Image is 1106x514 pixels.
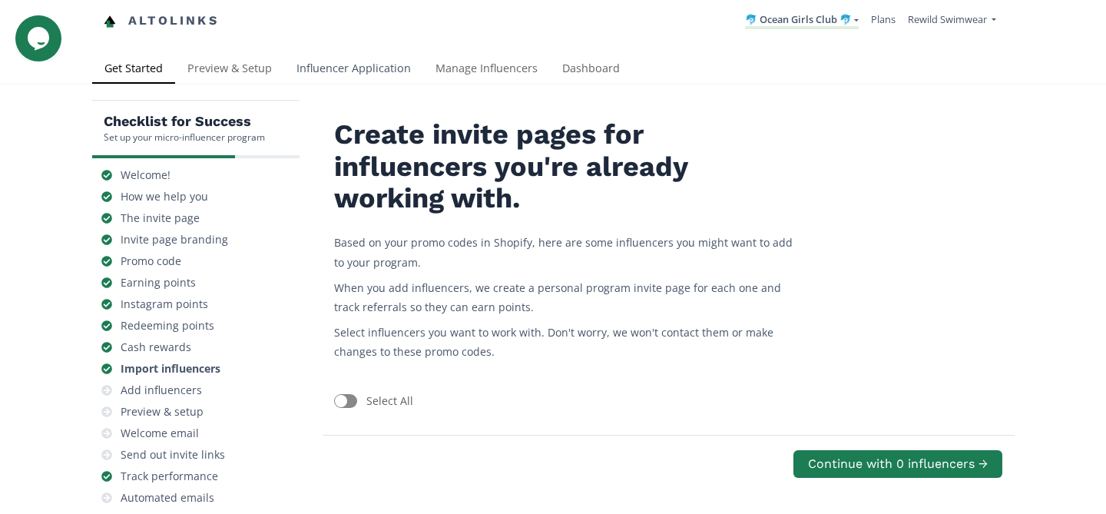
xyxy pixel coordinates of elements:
div: Set up your micro-influencer program [104,131,265,144]
button: Continue with 0 influencers → [793,449,1002,478]
div: Add influencers [121,383,202,398]
a: Manage Influencers [423,55,550,85]
div: Preview & setup [121,404,204,419]
a: 🐬 Ocean Girls Club 🐬 [745,12,859,29]
h2: Create invite pages for influencers you're already working with. [334,119,795,214]
span: Rewild Swimwear [908,12,987,26]
div: Track performance [121,469,218,484]
div: Automated emails [121,490,214,506]
div: Redeeming points [121,318,214,333]
a: Preview & Setup [175,55,284,85]
div: Promo code [121,254,181,269]
div: The invite page [121,211,200,226]
div: How we help you [121,189,208,204]
a: Get Started [92,55,175,85]
div: Instagram points [121,297,208,312]
div: Select All [366,393,413,409]
p: Based on your promo codes in Shopify, here are some influencers you might want to add to your pro... [334,233,795,271]
div: Invite page branding [121,232,228,247]
div: Import influencers [121,361,220,376]
div: Cash rewards [121,340,191,355]
a: Altolinks [104,8,219,34]
a: Influencer Application [284,55,423,85]
div: Welcome email [121,426,199,441]
a: Rewild Swimwear [908,12,996,30]
iframe: chat widget [15,15,65,61]
div: Send out invite links [121,447,225,463]
a: Plans [871,12,896,26]
img: favicon-32x32.png [104,15,116,28]
h5: Checklist for Success [104,112,265,131]
p: When you add influencers, we create a personal program invite page for each one and track referra... [334,278,795,317]
a: Dashboard [550,55,632,85]
div: Welcome! [121,167,171,183]
div: Earning points [121,275,196,290]
p: Select influencers you want to work with. Don't worry, we won't contact them or make changes to t... [334,323,795,361]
